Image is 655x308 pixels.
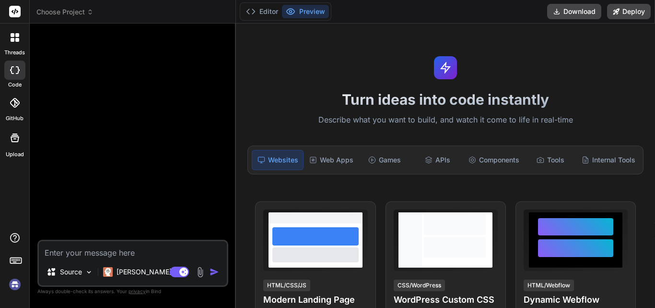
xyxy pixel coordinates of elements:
[6,150,24,159] label: Upload
[36,7,94,17] span: Choose Project
[607,4,651,19] button: Deploy
[525,150,576,170] div: Tools
[394,293,498,307] h4: WordPress Custom CSS
[60,267,82,277] p: Source
[465,150,523,170] div: Components
[4,49,25,57] label: threads
[37,287,228,296] p: Always double-check its answers. Your in Bind
[242,114,649,126] p: Describe what you want to build, and watch it come to life in real-time
[547,4,601,19] button: Download
[263,293,367,307] h4: Modern Landing Page
[129,288,146,294] span: privacy
[305,150,357,170] div: Web Apps
[524,280,574,291] div: HTML/Webflow
[359,150,410,170] div: Games
[195,267,206,278] img: attachment
[242,91,649,108] h1: Turn ideas into code instantly
[578,150,639,170] div: Internal Tools
[8,81,22,89] label: code
[117,267,188,277] p: [PERSON_NAME] 4 S..
[282,5,329,18] button: Preview
[263,280,310,291] div: HTML/CSS/JS
[7,276,23,293] img: signin
[6,114,23,123] label: GitHub
[85,268,93,276] img: Pick Models
[210,267,219,277] img: icon
[412,150,463,170] div: APIs
[252,150,304,170] div: Websites
[103,267,113,277] img: Claude 4 Sonnet
[242,5,282,18] button: Editor
[394,280,445,291] div: CSS/WordPress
